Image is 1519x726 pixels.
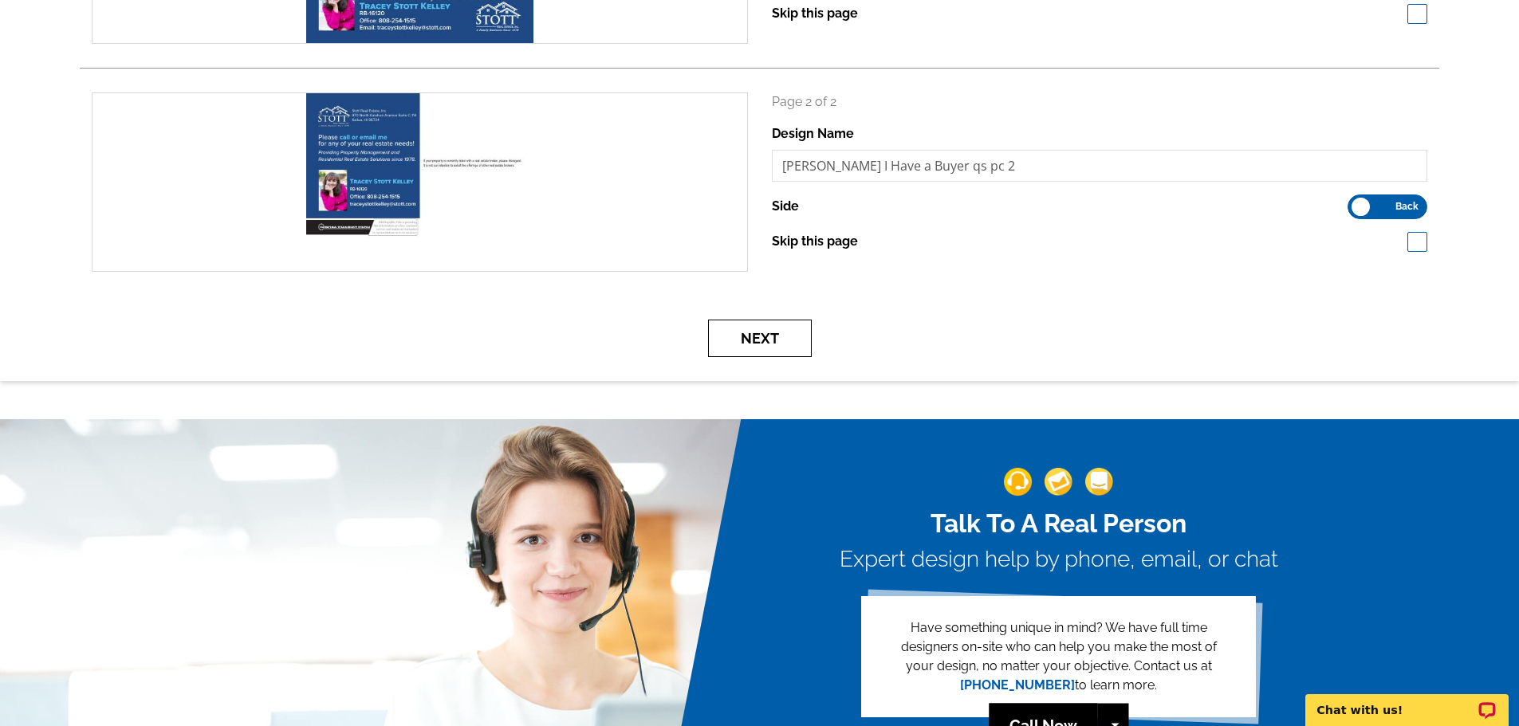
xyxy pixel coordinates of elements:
[772,92,1428,112] p: Page 2 of 2
[887,618,1230,695] p: Have something unique in mind? We have full time designers on-site who can help you make the most...
[772,197,799,216] label: Side
[708,320,812,357] button: Next
[960,677,1075,693] a: [PHONE_NUMBER]
[840,508,1278,539] h2: Talk To A Real Person
[772,232,858,251] label: Skip this page
[1295,676,1519,726] iframe: LiveChat chat widget
[772,150,1428,182] input: File Name
[772,124,854,143] label: Design Name
[1395,202,1419,210] span: Back
[1045,468,1072,496] img: support-img-2.png
[840,546,1278,573] h3: Expert design help by phone, email, or chat
[772,4,858,23] label: Skip this page
[1085,468,1113,496] img: support-img-3_1.png
[1004,468,1032,496] img: support-img-1.png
